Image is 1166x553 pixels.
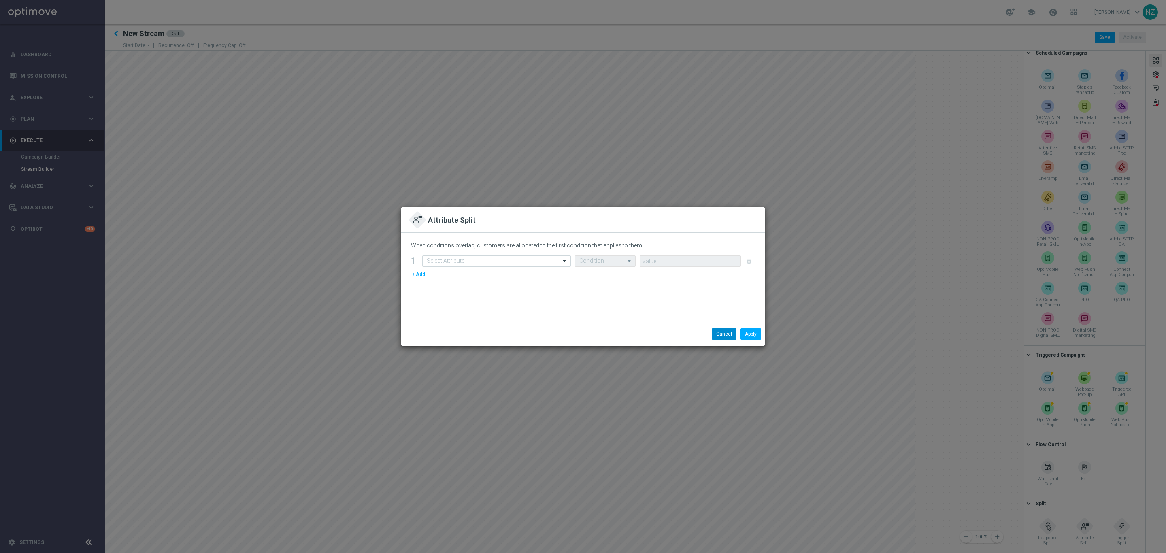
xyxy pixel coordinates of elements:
[640,255,741,267] input: Value
[411,257,418,264] div: 1
[712,328,736,340] button: Cancel
[413,215,421,224] img: attribute.svg
[740,328,761,340] button: Apply
[428,215,476,226] h2: Attribute Split
[411,240,755,252] div: When conditions overlap, customers are allocated to the first condition that applies to them.
[411,270,426,279] button: + Add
